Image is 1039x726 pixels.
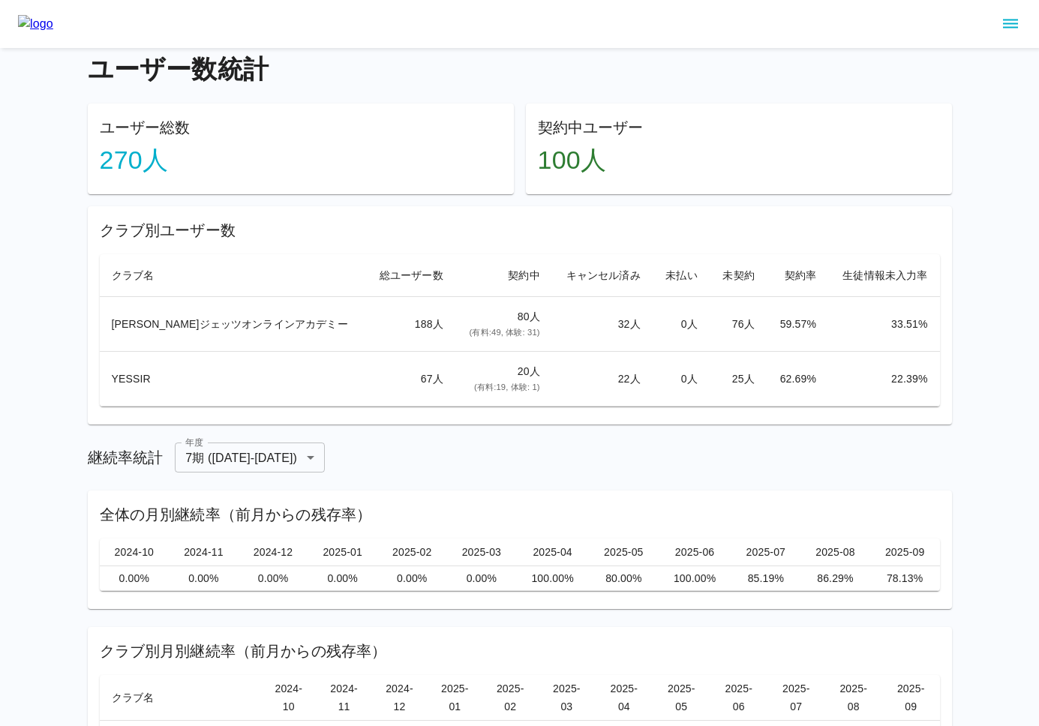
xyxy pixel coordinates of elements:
[538,115,940,139] h6: 契約中ユーザー
[239,538,308,566] th: 2024-12
[538,145,940,176] h4: 100 人
[710,254,767,297] th: 未契約
[800,538,870,566] th: 2025-08
[710,675,767,721] th: 2025-06
[824,675,881,721] th: 2025-08
[516,566,589,591] td: 100.00%
[317,675,372,721] th: 2024-11
[447,538,517,566] th: 2025-03
[767,296,828,351] td: 59.57 %
[308,566,377,591] td: 0.00%
[659,538,731,566] th: 2025-06
[455,254,552,297] th: 契約中
[538,675,595,721] th: 2025-03
[800,566,870,591] td: 86.29%
[653,296,710,351] td: 0 人
[731,566,801,591] td: 85.19%
[589,566,659,591] td: 80.00%
[710,352,767,406] td: 25 人
[365,296,455,351] td: 188 人
[365,352,455,406] td: 67 人
[100,566,170,591] td: 0.00%
[185,436,203,448] label: 年度
[596,675,653,721] th: 2025-04
[482,675,538,721] th: 2025-02
[653,352,710,406] td: 0 人
[455,352,552,406] td: 20 人
[18,15,53,33] img: logo
[100,639,940,663] h6: クラブ別月別継続率（前月からの残存率）
[870,538,940,566] th: 2025-09
[828,296,939,351] td: 33.51 %
[516,538,589,566] th: 2025-04
[470,328,540,337] span: (有料: 49 , 体験: 31 )
[88,54,952,85] h4: ユーザー数統計
[828,254,939,297] th: 生徒情報未入力率
[659,566,731,591] td: 100.00%
[474,382,540,391] span: (有料: 19 , 体験: 1 )
[175,442,325,472] div: 7期 ([DATE]-[DATE])
[100,145,502,176] h4: 270 人
[552,254,653,297] th: キャンセル済み
[767,254,828,297] th: 契約率
[767,675,824,721] th: 2025-07
[589,538,659,566] th: 2025-05
[552,296,653,351] td: 32 人
[365,254,455,297] th: 総ユーザー数
[169,538,239,566] th: 2024-11
[239,566,308,591] td: 0.00%
[100,296,366,351] td: [PERSON_NAME]ジェッツオンラインアカデミー
[377,538,447,566] th: 2025-02
[828,352,939,406] td: 22.39 %
[100,675,261,721] th: クラブ名
[710,296,767,351] td: 76 人
[767,352,828,406] td: 62.69 %
[653,675,710,721] th: 2025-05
[100,254,366,297] th: クラブ名
[377,566,447,591] td: 0.00%
[372,675,428,721] th: 2024-12
[261,675,317,721] th: 2024-10
[653,254,710,297] th: 未払い
[88,445,164,469] h6: 継続率統計
[998,11,1023,37] button: sidemenu
[731,538,801,566] th: 2025-07
[100,502,940,526] h6: 全体の月別継続率（前月からの残存率）
[427,675,482,721] th: 2025-01
[552,352,653,406] td: 22 人
[100,115,502,139] h6: ユーザー総数
[308,538,377,566] th: 2025-01
[882,675,940,721] th: 2025-09
[100,352,366,406] td: YESSIR
[169,566,239,591] td: 0.00%
[100,218,940,242] h6: クラブ別ユーザー数
[447,566,517,591] td: 0.00%
[100,538,170,566] th: 2024-10
[870,566,940,591] td: 78.13%
[455,296,552,351] td: 80 人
